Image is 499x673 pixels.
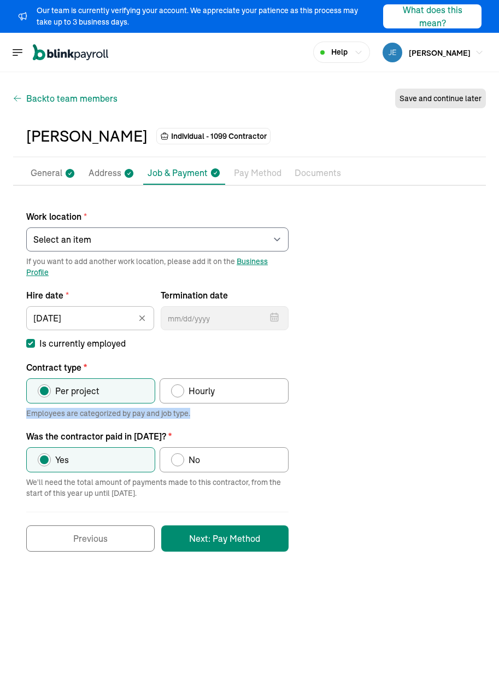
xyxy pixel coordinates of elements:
div: Our team is currently verifying your account. We appreciate your patience as this process may tak... [37,5,372,28]
span: Back [26,92,118,105]
p: Pay Method [234,166,281,180]
span: If you want to add another work location, please add it on the [26,256,289,278]
label: Work location [26,210,289,223]
nav: Global [11,37,108,68]
button: Next: Pay Method [161,525,289,552]
iframe: Chat Widget [444,621,499,673]
button: What does this mean? [383,4,482,28]
span: to team members [46,92,118,105]
span: Help [331,46,348,58]
label: Is currently employed [26,337,289,350]
span: Employees are categorized by pay and job type. [26,408,289,419]
p: Job & Payment [148,166,208,179]
span: Per project [55,384,99,397]
p: General [31,166,62,180]
button: Previous [26,525,155,552]
button: Backto team members [13,85,118,112]
button: Help [313,42,370,63]
label: Hire date [26,289,154,302]
span: Individual - 1099 Contractor [171,131,267,142]
span: [PERSON_NAME] [409,48,471,58]
span: Hourly [189,384,215,397]
p: Contract type [26,361,289,374]
div: [PERSON_NAME] [26,125,148,148]
label: Termination date [161,289,289,302]
div: Contract type [26,361,289,403]
div: Was the contractor paid in 2025? [26,430,289,472]
span: Yes [55,453,69,466]
span: We'll need the total amount of payments made to this contractor, from the start of this year up u... [26,477,289,499]
button: Save and continue later [395,89,486,108]
button: [PERSON_NAME] [378,40,488,65]
div: What does this mean? [396,3,468,30]
p: Documents [295,166,341,180]
p: Was the contractor paid in [DATE]? [26,430,289,443]
input: mm/dd/yyyy [161,306,289,330]
input: mm/dd/yyyy [26,306,154,330]
span: No [189,453,200,466]
input: Is currently employed [26,339,35,348]
p: Address [89,166,121,180]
